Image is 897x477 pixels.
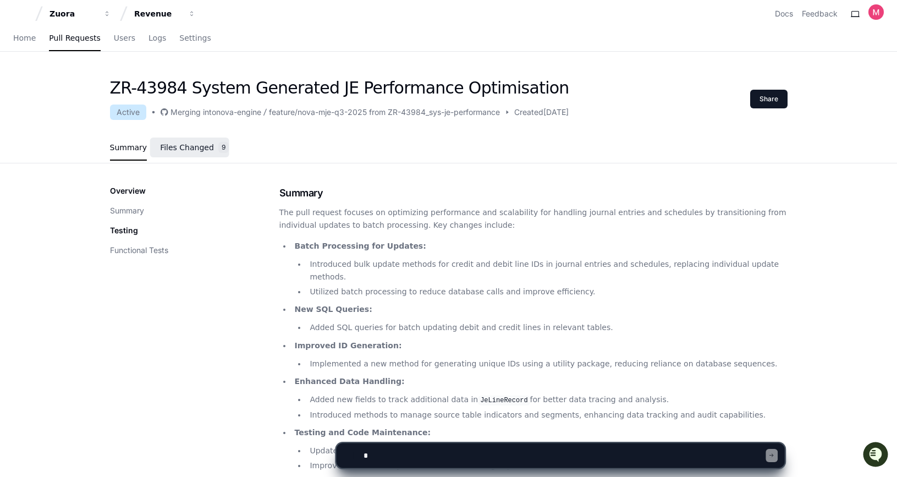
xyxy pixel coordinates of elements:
[37,82,180,93] div: Start new chat
[294,428,431,437] strong: Testing and Code Maintenance:
[802,8,838,19] button: Feedback
[294,377,404,386] strong: Enhanced Data Handling:
[514,107,543,118] span: Created
[148,35,166,41] span: Logs
[170,107,216,118] div: Merging into
[775,8,793,19] a: Docs
[306,409,787,421] li: Introduced methods to manage source table indicators and segments, enhancing data tracking and au...
[11,82,31,102] img: 1756235613930-3d25f9e4-fa56-45dd-b3ad-e072dfbd1548
[179,35,211,41] span: Settings
[279,206,788,232] p: The pull request focuses on optimizing performance and scalability for handling journal entries a...
[306,321,787,334] li: Added SQL queries for batch updating debit and credit lines in relevant tables.
[306,445,787,457] li: Updated test cases to support new bulk update methods and removed obsolete methods.
[110,105,146,120] div: Active
[49,8,97,19] div: Zuora
[269,107,500,118] div: feature/nova-mje-q3-2025 from ZR-43984_sys-je-performance
[148,26,166,51] a: Logs
[114,35,135,41] span: Users
[109,116,133,124] span: Pylon
[49,35,100,41] span: Pull Requests
[114,26,135,51] a: Users
[160,144,214,151] span: Files Changed
[134,8,181,19] div: Revenue
[216,107,261,118] div: nova-engine
[13,35,36,41] span: Home
[306,286,787,298] li: Utilized batch processing to reduce database calls and improve efficiency.
[110,78,569,98] h1: ZR-43984 System Generated JE Performance Optimisation
[49,26,100,51] a: Pull Requests
[306,459,787,472] li: Improved test flexibility with enhanced mocking capabilities.
[868,4,884,20] img: ACg8ocIGyE0kh_m7NVDj9nnBZlU22jGpe0uOgJNRLRa85i1XKbkxVQ=s96-c
[110,205,144,216] button: Summary
[294,341,401,350] strong: Improved ID Generation:
[110,245,168,256] button: Functional Tests
[543,107,569,118] span: [DATE]
[13,26,36,51] a: Home
[306,358,787,370] li: Implemented a new method for generating unique IDs using a utility package, reducing reliance on ...
[37,93,139,102] div: We're available if you need us!
[78,115,133,124] a: Powered byPylon
[110,185,146,196] p: Overview
[45,4,115,24] button: Zuora
[750,90,788,108] button: Share
[130,4,200,24] button: Revenue
[279,185,788,201] h1: Summary
[11,44,200,62] div: Welcome
[110,144,147,151] span: Summary
[306,393,787,407] li: Added new fields to track additional data in for better data tracing and analysis.
[862,441,892,470] iframe: Open customer support
[11,11,33,33] img: PlayerZero
[218,142,229,153] span: 9
[478,396,530,405] code: JeLineRecord
[294,242,426,250] strong: Batch Processing for Updates:
[187,85,200,98] button: Start new chat
[179,26,211,51] a: Settings
[110,225,138,236] p: Testing
[294,305,372,314] strong: New SQL Queries:
[306,258,787,283] li: Introduced bulk update methods for credit and debit line IDs in journal entries and schedules, re...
